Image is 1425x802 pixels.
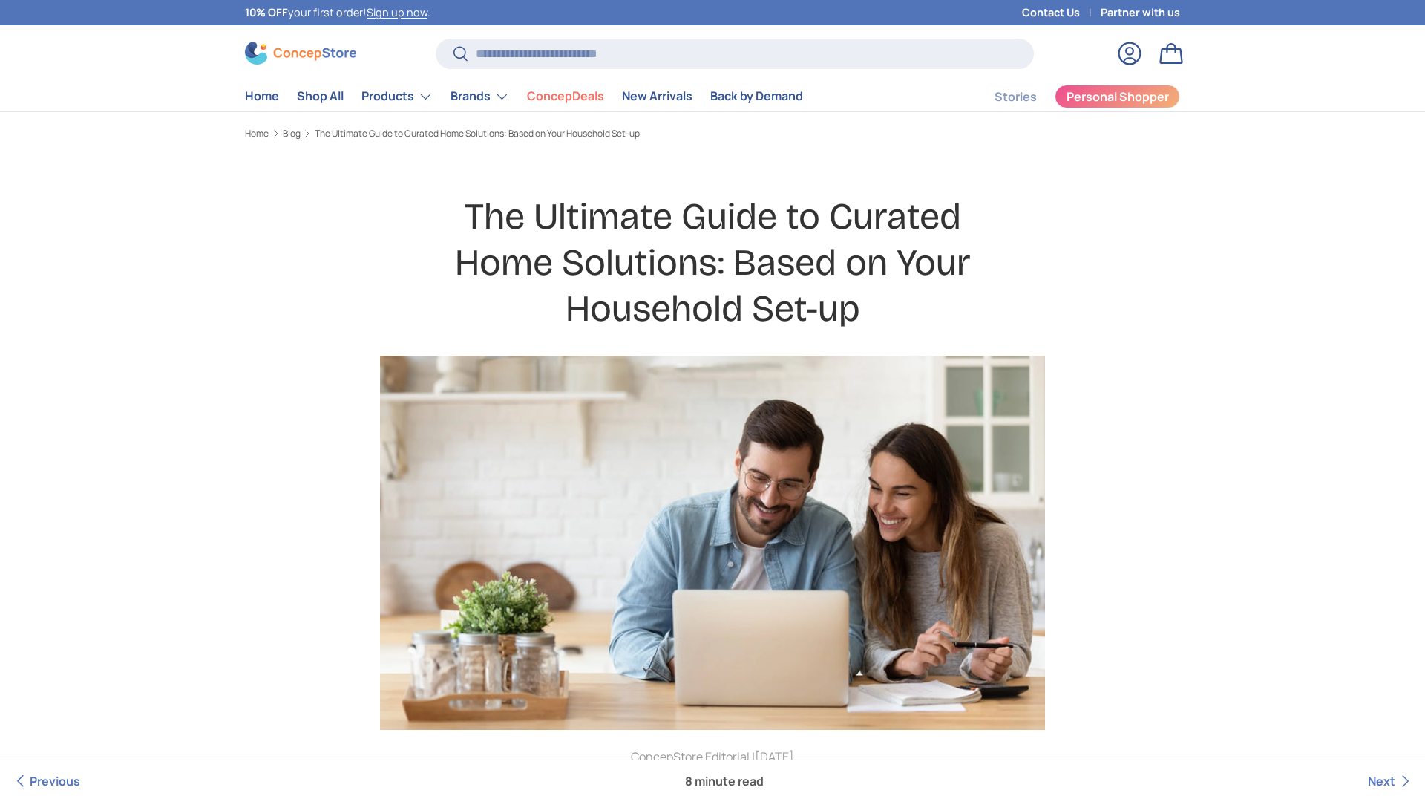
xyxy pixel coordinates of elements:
a: Partner with us [1101,4,1180,21]
a: Next [1368,760,1413,802]
a: Brands [451,82,509,111]
a: Contact Us [1022,4,1101,21]
strong: 10% OFF [245,5,288,19]
span: Previous [30,773,80,789]
img: ConcepStore [245,42,356,65]
span: Next [1368,773,1395,789]
time: [DATE] [755,749,794,765]
img: couple-planning-something-concepstore-eguide [380,356,1045,730]
a: Shop All [297,82,344,111]
a: Home [245,129,269,138]
a: Home [245,82,279,111]
a: Previous [12,760,80,802]
a: Personal Shopper [1055,85,1180,108]
summary: Products [353,82,442,111]
a: New Arrivals [622,82,692,111]
nav: Breadcrumbs [245,127,1180,140]
span: Personal Shopper [1067,91,1169,102]
h1: The Ultimate Guide to Curated Home Solutions: Based on Your Household Set-up [427,194,997,333]
a: ConcepDeals [527,82,604,111]
nav: Secondary [959,82,1180,111]
a: Blog [283,129,301,138]
a: Products [361,82,433,111]
a: The Ultimate Guide to Curated Home Solutions: Based on Your Household Set-up [315,129,640,138]
a: Stories [995,82,1037,111]
span: 8 minute read [673,760,776,802]
summary: Brands [442,82,518,111]
a: Sign up now [367,5,427,19]
a: Back by Demand [710,82,803,111]
nav: Primary [245,82,803,111]
p: your first order! . [245,4,430,21]
p: ConcepStore Editorial | [427,748,997,766]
